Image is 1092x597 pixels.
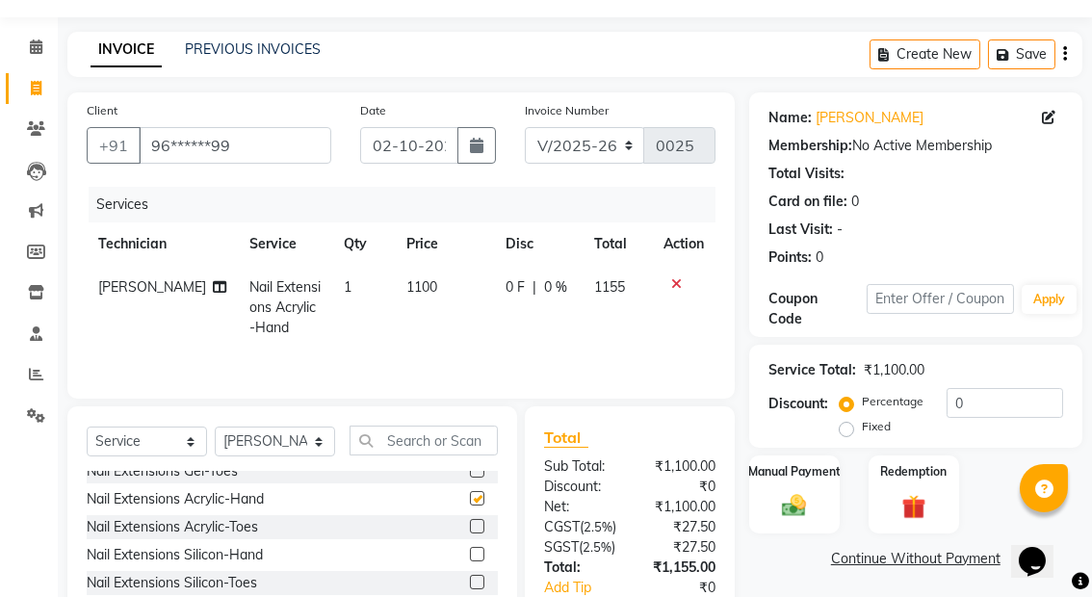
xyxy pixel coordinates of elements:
[748,463,841,480] label: Manual Payment
[895,492,934,522] img: _gift.svg
[533,277,536,298] span: |
[139,127,331,164] input: Search by Name/Mobile/Email/Code
[530,456,630,477] div: Sub Total:
[768,164,845,184] div: Total Visits:
[360,102,386,119] label: Date
[249,278,321,336] span: Nail Extensions Acrylic-Hand
[530,537,630,558] div: ( )
[816,247,823,268] div: 0
[544,538,579,556] span: SGST
[768,247,812,268] div: Points:
[816,108,923,128] a: [PERSON_NAME]
[768,220,833,240] div: Last Visit:
[652,222,715,266] th: Action
[988,39,1055,69] button: Save
[768,136,852,156] div: Membership:
[87,461,238,481] div: Nail Extensions Gel-Toes
[530,477,630,497] div: Discount:
[530,517,631,537] div: ( )
[862,418,891,435] label: Fixed
[1011,520,1073,578] iframe: chat widget
[870,39,980,69] button: Create New
[87,517,258,537] div: Nail Extensions Acrylic-Toes
[91,33,162,67] a: INVOICE
[583,222,652,266] th: Total
[768,360,856,380] div: Service Total:
[630,558,730,578] div: ₹1,155.00
[753,549,1079,569] a: Continue Without Payment
[630,477,730,497] div: ₹0
[864,360,924,380] div: ₹1,100.00
[594,278,625,296] span: 1155
[494,222,583,266] th: Disc
[880,463,947,480] label: Redemption
[583,539,611,555] span: 2.5%
[530,497,630,517] div: Net:
[525,102,609,119] label: Invoice Number
[851,192,859,212] div: 0
[87,222,238,266] th: Technician
[774,492,814,520] img: _cash.svg
[98,278,206,296] span: [PERSON_NAME]
[344,278,351,296] span: 1
[544,518,580,535] span: CGST
[768,192,847,212] div: Card on file:
[631,517,730,537] div: ₹27.50
[768,108,812,128] div: Name:
[185,40,321,58] a: PREVIOUS INVOICES
[332,222,395,266] th: Qty
[544,428,588,448] span: Total
[87,102,117,119] label: Client
[87,545,263,565] div: Nail Extensions Silicon-Hand
[584,519,612,534] span: 2.5%
[544,277,567,298] span: 0 %
[530,558,630,578] div: Total:
[395,222,494,266] th: Price
[862,393,923,410] label: Percentage
[768,289,867,329] div: Coupon Code
[630,456,730,477] div: ₹1,100.00
[630,497,730,517] div: ₹1,100.00
[238,222,332,266] th: Service
[350,426,498,455] input: Search or Scan
[87,573,257,593] div: Nail Extensions Silicon-Toes
[506,277,525,298] span: 0 F
[768,136,1063,156] div: No Active Membership
[406,278,437,296] span: 1100
[837,220,843,240] div: -
[87,489,264,509] div: Nail Extensions Acrylic-Hand
[630,537,730,558] div: ₹27.50
[87,127,141,164] button: +91
[768,394,828,414] div: Discount:
[867,284,1014,314] input: Enter Offer / Coupon Code
[89,187,730,222] div: Services
[1022,285,1077,314] button: Apply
